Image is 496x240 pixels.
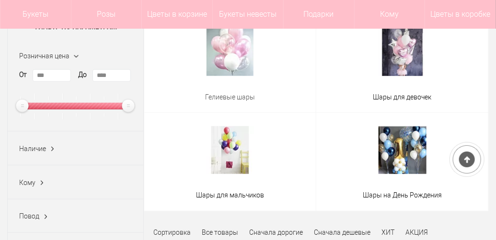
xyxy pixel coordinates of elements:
a: Шары для мальчиков [196,179,264,200]
a: Сначала дешевые [314,229,370,236]
label: До [78,70,87,80]
span: Розничная цена [19,52,69,60]
a: ХИТ [381,229,394,236]
span: Шары для мальчиков [196,190,264,200]
span: Повод [19,212,39,220]
a: Гелиевые шары [205,81,255,102]
a: Все товары [202,229,238,236]
span: Наличие [19,145,46,153]
span: Кому [19,179,35,186]
a: Шары для девочек [373,81,432,102]
a: Сначала дорогие [249,229,303,236]
span: Сортировка [153,229,191,236]
img: Шары на День Рождения [379,126,427,174]
label: От [19,70,27,80]
a: АКЦИЯ [405,229,428,236]
img: Шары для девочек [379,28,427,76]
span: Гелиевые шары [205,92,255,102]
img: Шары для мальчиков [206,126,254,174]
a: Шары на День Рождения [363,179,442,200]
img: Гелиевые шары [207,28,254,76]
span: Шары на День Рождения [363,190,442,200]
span: Шары для девочек [373,92,432,102]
